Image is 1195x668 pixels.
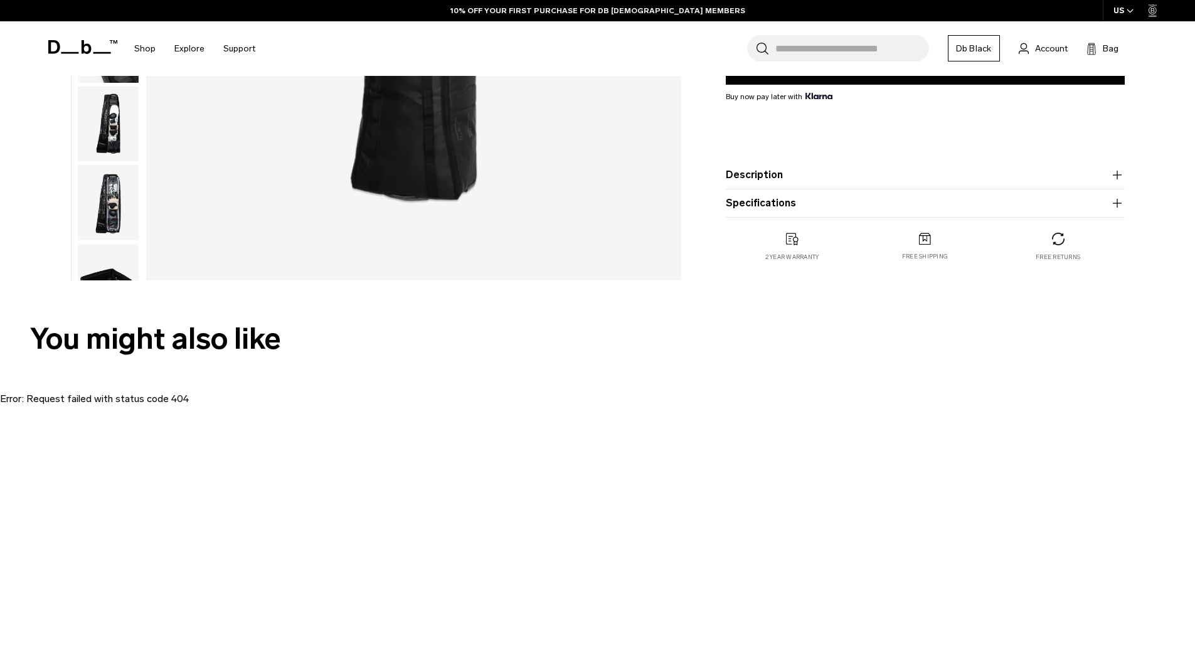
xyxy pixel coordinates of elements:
[1019,41,1068,56] a: Account
[1086,41,1118,56] button: Bag
[77,164,139,241] button: Snow_roller_pro_black_out_new_db2.png
[78,165,139,240] img: Snow_roller_pro_black_out_new_db2.png
[30,317,1165,361] h2: You might also like
[726,91,832,102] span: Buy now pay later with
[948,35,1000,61] a: Db Black
[125,21,265,76] nav: Main Navigation
[78,87,139,162] img: Snow_roller_pro_black_out_new_db5.png
[805,93,832,99] img: {"height" => 20, "alt" => "Klarna"}
[77,86,139,162] button: Snow_roller_pro_black_out_new_db5.png
[726,196,1125,211] button: Specifications
[223,26,255,71] a: Support
[902,253,948,262] p: Free shipping
[1103,42,1118,55] span: Bag
[765,253,819,262] p: 2 year warranty
[134,26,156,71] a: Shop
[174,26,204,71] a: Explore
[450,5,745,16] a: 10% OFF YOUR FIRST PURCHASE FOR DB [DEMOGRAPHIC_DATA] MEMBERS
[726,167,1125,183] button: Description
[1036,253,1080,262] p: Free returns
[78,244,139,319] img: Snow_roller_pro_black_out_new_db4.png
[1035,42,1068,55] span: Account
[77,243,139,320] button: Snow_roller_pro_black_out_new_db4.png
